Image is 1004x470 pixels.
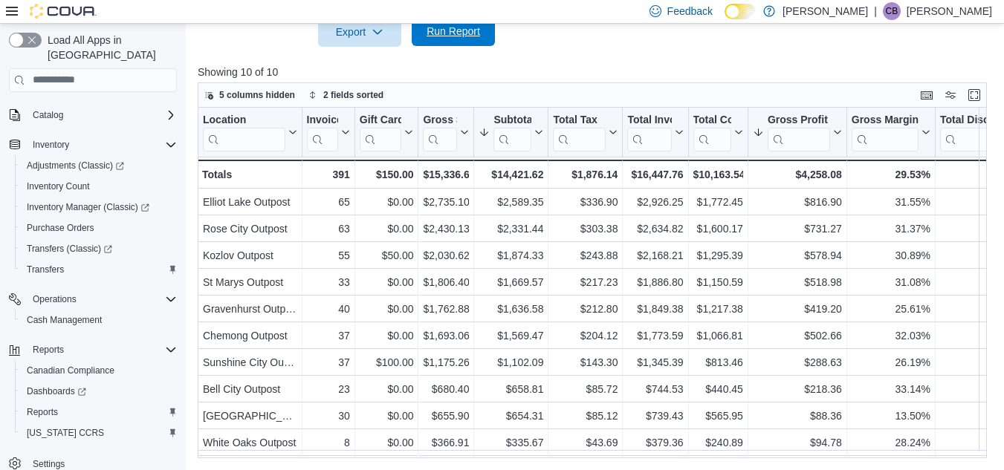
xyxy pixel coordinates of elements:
div: Total Tax [553,113,606,151]
button: Gross Profit [753,113,842,151]
button: Total Cost [693,113,743,151]
div: $1,876.14 [553,166,618,183]
span: 2 fields sorted [323,89,383,101]
div: Total Tax [553,113,606,127]
div: $744.53 [627,380,683,398]
div: $0.00 [360,380,414,398]
div: Gravenhurst Outpost [203,300,297,318]
div: Total Cost [693,113,731,127]
button: Canadian Compliance [15,360,183,381]
div: $680.40 [424,380,470,398]
div: $100.00 [360,353,414,371]
span: Inventory Manager (Classic) [21,198,177,216]
button: Catalog [27,106,69,124]
div: 391 [307,166,350,183]
div: Invoices Sold [307,113,338,127]
div: Total Invoiced [627,113,671,127]
div: $1,772.45 [693,193,743,211]
button: Gross Margin [852,113,930,151]
span: Reports [27,406,58,418]
div: $1,762.88 [424,300,470,318]
div: Gross Margin [852,113,919,127]
div: White Oaks Outpost [203,434,297,451]
span: Adjustments (Classic) [21,157,177,174]
div: $0.00 [360,273,414,291]
div: $2,634.82 [627,220,683,238]
div: $85.72 [553,380,618,398]
button: Catalog [3,105,183,125]
div: $1,345.39 [627,353,683,371]
button: Run Report [412,16,495,46]
button: Purchase Orders [15,218,183,238]
div: $731.27 [753,220,842,238]
div: $14,421.62 [479,166,543,183]
div: 23 [307,380,350,398]
div: $1,886.80 [627,273,683,291]
div: 55 [307,247,350,264]
div: Subtotal [493,113,531,151]
span: Load All Apps in [GEOGRAPHIC_DATA] [42,33,177,62]
div: $1,217.38 [693,300,743,318]
img: Cova [30,4,97,19]
div: Gross Profit [768,113,830,151]
span: Dark Mode [725,19,725,20]
div: $1,150.59 [693,273,743,291]
span: Settings [33,458,65,470]
div: $288.63 [753,353,842,371]
div: $0.00 [360,327,414,345]
div: $1,175.26 [424,353,470,371]
button: Gross Sales [423,113,469,151]
button: 5 columns hidden [198,86,301,104]
span: Run Report [427,24,480,39]
div: 32.03% [852,327,930,345]
div: Gift Card Sales [360,113,402,151]
div: Casey Bennett [883,2,901,20]
div: [GEOGRAPHIC_DATA] Outpost [203,407,297,425]
span: Cash Management [21,311,177,329]
a: Reports [21,403,64,421]
div: $204.12 [553,327,618,345]
div: $1,066.81 [693,327,743,345]
span: Transfers (Classic) [27,243,112,255]
button: Export [318,17,401,47]
p: | [874,2,877,20]
button: Reports [3,339,183,360]
div: $143.30 [553,353,618,371]
div: $1,874.33 [479,247,543,264]
div: $1,669.57 [479,273,543,291]
div: Totals [202,166,297,183]
div: Gift Cards [360,113,402,127]
div: $658.81 [479,380,543,398]
div: 37 [307,353,350,371]
div: $43.69 [553,434,618,451]
div: $243.88 [553,247,618,264]
div: $0.00 [360,193,414,211]
div: $50.00 [360,247,414,264]
span: Adjustments (Classic) [27,160,124,172]
div: $1,806.40 [424,273,470,291]
div: $303.38 [553,220,618,238]
div: $816.90 [753,193,842,211]
div: Invoices Sold [307,113,338,151]
div: $15,336.66 [423,166,469,183]
div: $1,295.39 [693,247,743,264]
span: Purchase Orders [21,219,177,237]
div: 33 [307,273,350,291]
button: Cash Management [15,310,183,330]
div: $2,168.21 [627,247,683,264]
div: $336.90 [553,193,618,211]
button: Operations [27,290,82,308]
span: Catalog [27,106,177,124]
span: Dashboards [21,382,177,400]
div: $578.94 [753,247,842,264]
button: Gift Cards [360,113,414,151]
div: $0.00 [360,220,414,238]
span: 5 columns hidden [219,89,295,101]
span: [US_STATE] CCRS [27,427,104,439]
a: Adjustments (Classic) [15,155,183,176]
div: 30.89% [852,247,930,264]
button: Display options [942,86,959,104]
button: Transfers [15,259,183,280]
div: $1,693.06 [424,327,470,345]
div: $150.00 [360,166,414,183]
